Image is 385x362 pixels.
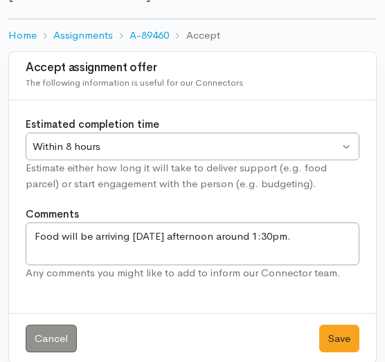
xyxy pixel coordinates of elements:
span: The following information is useful for our Connectors [26,77,243,88]
div: Any comments you might like to add to inform our Connector team. [26,265,359,281]
h3: Accept assignment offer [26,61,359,75]
textarea: Food will be arriving [DATE] afternoon around 1:30pm. [26,222,359,265]
nav: breadcrumb [8,19,377,52]
li: Accept [169,28,220,44]
a: A-89460 [129,28,169,44]
button: Save [319,325,359,353]
a: Assignments [53,28,113,44]
label: Comments [26,207,79,222]
a: Home [8,28,37,44]
a: Cancel [26,325,77,353]
div: Estimate either how long it will take to deliver support (e.g. food parcel) or start engagement w... [26,160,359,191]
div: Within 8 hours [33,139,339,155]
label: Estimated completion time [26,117,159,133]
